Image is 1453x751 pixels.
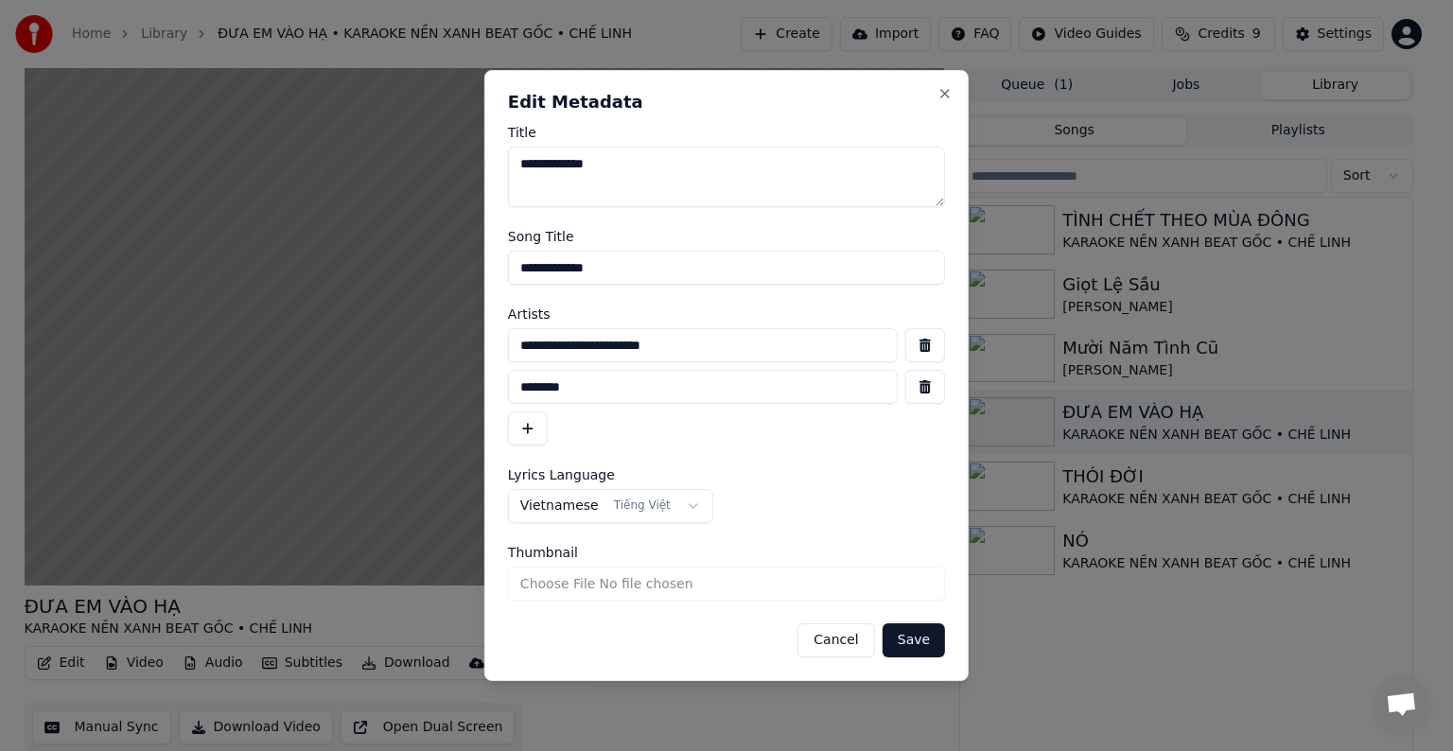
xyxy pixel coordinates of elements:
[508,94,945,111] h2: Edit Metadata
[797,623,874,657] button: Cancel
[508,126,945,139] label: Title
[508,307,945,321] label: Artists
[508,230,945,243] label: Song Title
[508,546,578,559] span: Thumbnail
[508,468,615,481] span: Lyrics Language
[883,623,945,657] button: Save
